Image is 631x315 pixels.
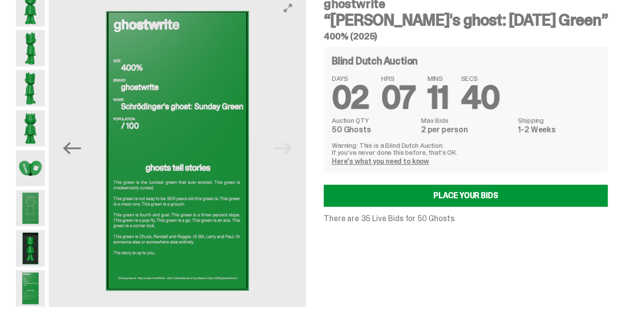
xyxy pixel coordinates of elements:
p: There are 35 Live Bids for 50 Ghosts. [324,215,608,223]
img: Schrodinger_Green_Hero_7.png [16,150,45,187]
img: Schrodinger_Green_Hero_9.png [16,190,45,227]
button: Previous [61,137,83,159]
h4: Blind Dutch Auction [332,56,418,66]
dt: Shipping [518,117,600,124]
span: HRS [381,75,416,82]
dd: 1-2 Weeks [518,126,600,134]
dt: Auction QTY [332,117,415,124]
dt: Max Bids [421,117,512,124]
span: 40 [460,77,499,118]
img: Schrodinger_Green_Hero_12.png [16,270,45,307]
span: 02 [332,77,369,118]
dd: 50 Ghosts [332,126,415,134]
h3: “[PERSON_NAME]'s ghost: [DATE] Green” [324,12,608,28]
span: SECS [460,75,499,82]
h5: 400% (2025) [324,32,608,41]
dd: 2 per person [421,126,512,134]
span: 11 [427,77,449,118]
span: 07 [381,77,416,118]
span: DAYS [332,75,369,82]
img: Schrodinger_Green_Hero_3.png [16,70,45,106]
img: Schrodinger_Green_Hero_6.png [16,110,45,147]
img: Schrodinger_Green_Hero_2.png [16,30,45,66]
img: Schrodinger_Green_Hero_13.png [16,230,45,267]
p: Warning: This is a Blind Dutch Auction. If you’ve never done this before, that’s OK. [332,142,600,156]
span: MINS [427,75,449,82]
a: Here's what you need to know [332,157,429,166]
button: View full-screen [282,2,294,14]
a: Place your Bids [324,185,608,207]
